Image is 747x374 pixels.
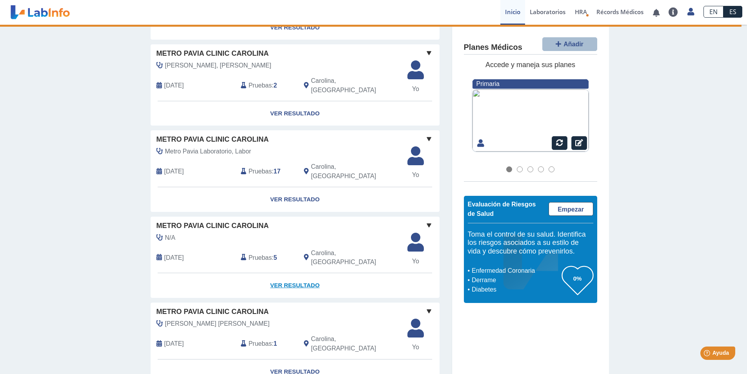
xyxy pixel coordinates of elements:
span: 2025-08-12 [164,81,184,90]
span: Metro Pavia Clinic Carolina [156,134,269,145]
div: : [235,334,298,353]
a: Ver Resultado [151,273,440,298]
span: Metro Pavia Clinic Carolina [156,48,269,59]
span: 2025-07-28 [164,253,184,263]
span: Yo [403,170,429,180]
b: 2 [274,82,277,89]
b: 17 [274,168,281,175]
span: Carolina, PR [311,334,398,353]
b: 5 [274,254,277,261]
span: Yo [403,257,429,266]
b: 1 [274,340,277,347]
button: Añadir [542,37,597,51]
span: Metro Pavia Clinic Carolina [156,306,269,317]
span: Davis Rosario, Lissette [165,61,271,70]
span: Pruebas [249,253,272,263]
span: Pruebas [249,167,272,176]
a: EN [703,6,723,18]
span: Metro Pavia Clinic Carolina [156,221,269,231]
span: Carolina, PR [311,162,398,181]
span: Carolina, PR [311,76,398,95]
span: Carolina, PR [311,248,398,267]
h4: Planes Médicos [464,43,522,52]
span: Pruebas [249,339,272,348]
span: Accede y maneja sus planes [485,61,575,69]
span: Pruebas [249,81,272,90]
span: Dominguez Romero, Antonio [165,319,270,328]
li: Derrame [470,275,562,285]
span: Añadir [563,41,583,47]
span: Metro Pavia Laboratorio, Labor [165,147,251,156]
div: : [235,248,298,267]
div: : [235,76,298,95]
span: Empezar [558,206,584,213]
li: Diabetes [470,285,562,294]
iframe: Help widget launcher [677,343,738,365]
span: Yo [403,84,429,94]
a: Ver Resultado [151,15,440,40]
span: N/A [165,233,176,243]
a: Ver Resultado [151,101,440,126]
span: Evaluación de Riesgos de Salud [468,201,536,217]
a: Empezar [549,202,593,216]
span: 2025-07-26 [164,339,184,348]
span: Primaria [476,80,500,87]
span: Yo [403,343,429,352]
span: HRA [575,8,587,16]
h3: 0% [562,274,593,283]
span: 2025-08-02 [164,167,184,176]
a: ES [723,6,742,18]
a: Ver Resultado [151,187,440,212]
li: Enfermedad Coronaria [470,266,562,275]
div: : [235,162,298,181]
h5: Toma el control de su salud. Identifica los riesgos asociados a su estilo de vida y descubre cómo... [468,230,593,256]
